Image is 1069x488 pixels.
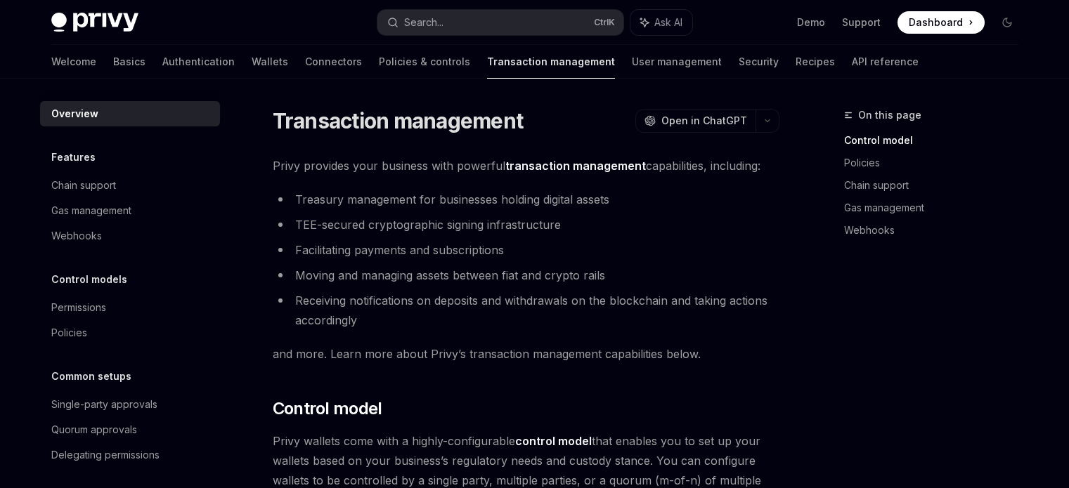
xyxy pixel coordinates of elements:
strong: control model [515,434,592,448]
li: Receiving notifications on deposits and withdrawals on the blockchain and taking actions accordingly [273,291,779,330]
a: Recipes [796,45,835,79]
button: Ask AI [630,10,692,35]
span: Open in ChatGPT [661,114,747,128]
a: Support [842,15,881,29]
a: Permissions [40,295,220,320]
div: Permissions [51,299,106,316]
img: dark logo [51,13,138,32]
button: Search...CtrlK [377,10,623,35]
strong: transaction management [505,159,646,173]
div: Gas management [51,202,131,219]
a: Authentication [162,45,235,79]
li: Moving and managing assets between fiat and crypto rails [273,265,779,285]
div: Chain support [51,177,116,194]
button: Toggle dark mode [996,11,1018,34]
span: and more. Learn more about Privy’s transaction management capabilities below. [273,344,779,364]
div: Policies [51,324,87,341]
a: Chain support [844,174,1030,197]
span: Ask AI [654,15,682,29]
div: Single-party approvals [51,396,157,413]
a: Chain support [40,173,220,198]
a: Wallets [252,45,288,79]
li: TEE-secured cryptographic signing infrastructure [273,215,779,235]
a: Demo [797,15,825,29]
a: Policies [40,320,220,345]
span: Dashboard [909,15,963,29]
a: Gas management [40,198,220,223]
li: Treasury management for businesses holding digital assets [273,190,779,209]
div: Webhooks [51,227,102,244]
a: Control model [844,129,1030,152]
a: Transaction management [487,45,615,79]
a: Connectors [305,45,362,79]
a: Delegating permissions [40,442,220,468]
a: Gas management [844,197,1030,219]
span: Control model [273,397,382,420]
a: Quorum approvals [40,417,220,442]
div: Overview [51,105,98,122]
h1: Transaction management [273,108,524,133]
a: Single-party approvals [40,392,220,417]
a: Welcome [51,45,96,79]
a: Webhooks [844,219,1030,242]
h5: Control models [51,271,127,288]
span: Ctrl K [594,17,615,28]
a: User management [632,45,722,79]
button: Open in ChatGPT [635,109,756,133]
a: Security [739,45,779,79]
a: Basics [113,45,145,79]
a: Overview [40,101,220,126]
a: API reference [852,45,919,79]
span: On this page [858,107,921,124]
a: Webhooks [40,223,220,249]
div: Delegating permissions [51,447,160,463]
h5: Features [51,149,96,166]
span: Privy provides your business with powerful capabilities, including: [273,156,779,176]
li: Facilitating payments and subscriptions [273,240,779,260]
a: Dashboard [898,11,985,34]
a: Policies & controls [379,45,470,79]
div: Quorum approvals [51,421,137,438]
a: control model [515,434,592,449]
div: Search... [404,14,443,31]
h5: Common setups [51,368,131,385]
a: Policies [844,152,1030,174]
